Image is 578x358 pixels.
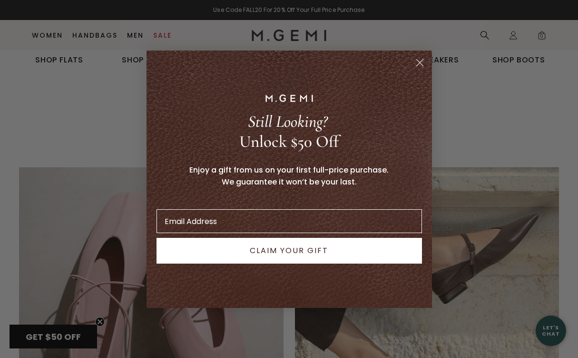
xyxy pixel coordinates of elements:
[157,209,422,233] input: Email Address
[239,132,339,152] span: Unlock $50 Off
[248,112,327,132] span: Still Looking?
[265,94,313,102] img: M.GEMI
[411,54,428,71] button: Close dialog
[157,238,422,264] button: CLAIM YOUR GIFT
[189,164,389,187] span: Enjoy a gift from us on your first full-price purchase. We guarantee it won’t be your last.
